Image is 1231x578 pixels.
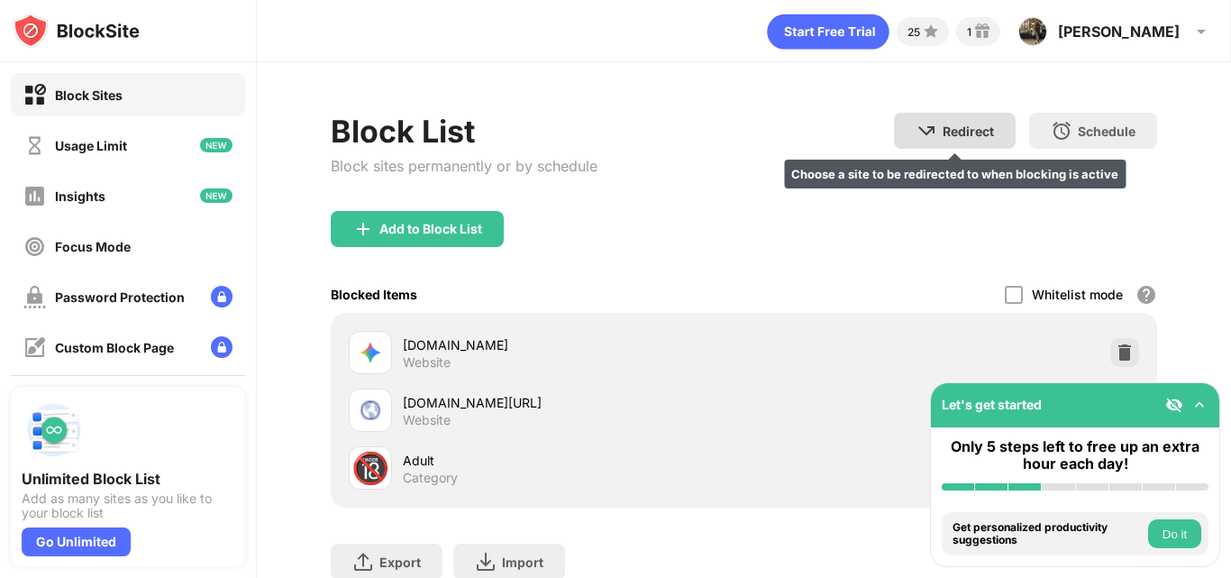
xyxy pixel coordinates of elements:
[22,470,234,488] div: Unlimited Block List
[403,451,744,470] div: Adult
[920,21,942,42] img: points-small.svg
[1058,23,1180,41] div: [PERSON_NAME]
[331,287,417,302] div: Blocked Items
[13,13,140,49] img: logo-blocksite.svg
[23,235,46,258] img: focus-off.svg
[211,286,233,307] img: lock-menu.svg
[942,397,1042,412] div: Let's get started
[1165,396,1183,414] img: eye-not-visible.svg
[403,470,458,486] div: Category
[502,555,543,570] div: Import
[953,521,1144,547] div: Get personalized productivity suggestions
[379,555,421,570] div: Export
[23,336,46,359] img: customize-block-page-off.svg
[55,239,131,254] div: Focus Mode
[403,393,744,412] div: [DOMAIN_NAME][URL]
[22,398,87,463] img: push-block-list.svg
[23,286,46,308] img: password-protection-off.svg
[403,354,451,371] div: Website
[971,21,993,42] img: reward-small.svg
[1078,124,1135,139] div: Schedule
[360,342,381,363] img: favicons
[200,188,233,203] img: new-icon.svg
[331,113,597,150] div: Block List
[907,25,920,39] div: 25
[1018,17,1047,46] img: ACg8ocJcHvpqGauaDv9-d_rC0rREfnAHK6xxuNijJzw30LUEMW0DSj2Z=s96-c
[403,412,451,428] div: Website
[22,491,234,520] div: Add as many sites as you like to your block list
[351,450,389,487] div: 🔞
[23,185,46,207] img: insights-off.svg
[967,25,971,39] div: 1
[55,188,105,204] div: Insights
[943,124,994,139] div: Redirect
[1148,519,1201,548] button: Do it
[55,87,123,103] div: Block Sites
[211,336,233,358] img: lock-menu.svg
[23,134,46,157] img: time-usage-off.svg
[403,335,744,354] div: [DOMAIN_NAME]
[55,340,174,355] div: Custom Block Page
[784,160,1126,188] div: Choose a site to be redirected to when blocking is active
[379,222,482,236] div: Add to Block List
[200,138,233,152] img: new-icon.svg
[331,157,597,175] div: Block sites permanently or by schedule
[23,84,46,106] img: block-on.svg
[55,289,185,305] div: Password Protection
[1032,287,1123,302] div: Whitelist mode
[942,438,1208,472] div: Only 5 steps left to free up an extra hour each day!
[55,138,127,153] div: Usage Limit
[360,399,381,421] img: favicons
[1190,396,1208,414] img: omni-setup-toggle.svg
[767,14,889,50] div: animation
[22,528,131,556] div: Go Unlimited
